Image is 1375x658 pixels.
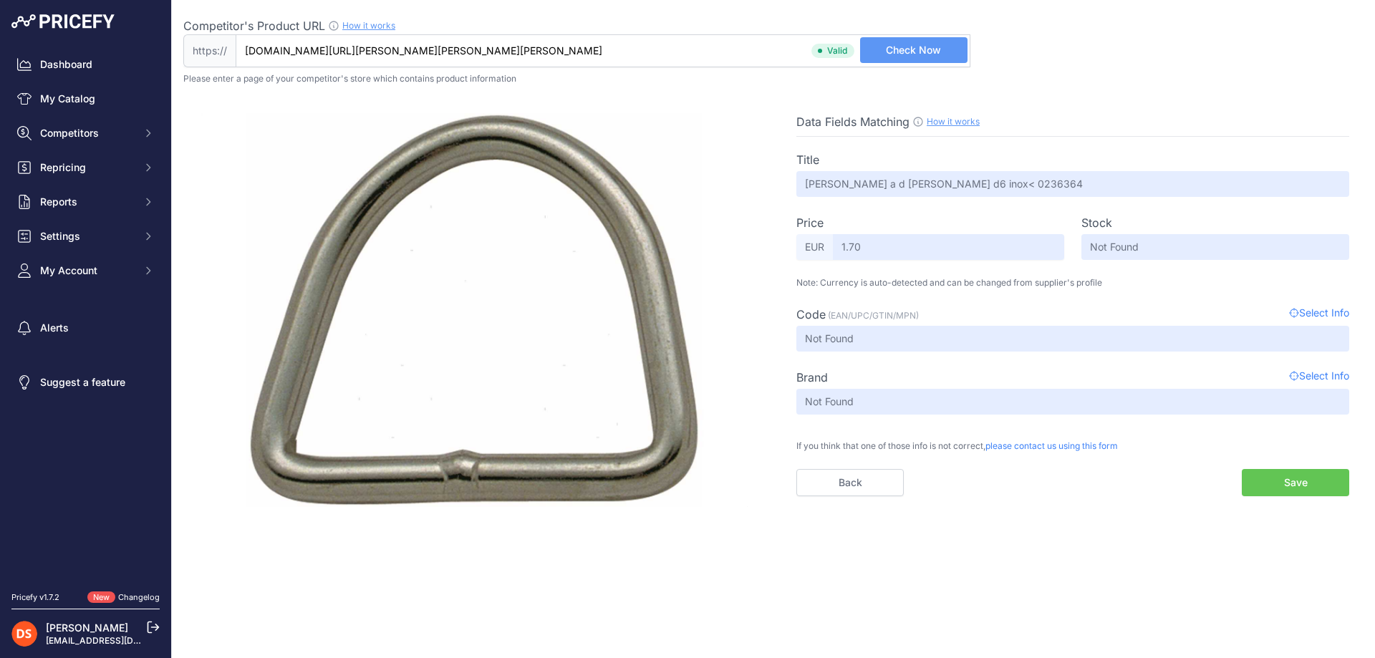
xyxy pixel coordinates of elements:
[11,155,160,180] button: Repricing
[11,369,160,395] a: Suggest a feature
[796,432,1349,452] p: If you think that one of those info is not correct,
[886,43,941,57] span: Check Now
[46,635,196,646] a: [EMAIL_ADDRESS][DOMAIN_NAME]
[1289,369,1349,386] span: Select Info
[40,263,134,278] span: My Account
[183,73,1364,84] p: Please enter a page of your competitor's store which contains product information
[1081,234,1349,260] input: -
[40,229,134,243] span: Settings
[40,195,134,209] span: Reports
[1242,469,1349,496] button: Save
[11,258,160,284] button: My Account
[796,151,819,168] label: Title
[11,52,160,77] a: Dashboard
[40,126,134,140] span: Competitors
[87,591,115,604] span: New
[985,440,1118,451] span: please contact us using this form
[11,223,160,249] button: Settings
[183,34,236,67] span: https://
[927,116,980,127] a: How it works
[46,621,128,634] a: [PERSON_NAME]
[11,120,160,146] button: Competitors
[796,389,1349,415] input: -
[796,307,826,321] span: Code
[11,315,160,341] a: Alerts
[183,19,325,33] span: Competitor's Product URL
[11,591,59,604] div: Pricefy v1.7.2
[11,86,160,112] a: My Catalog
[796,277,1349,289] p: Note: Currency is auto-detected and can be changed from supplier's profile
[11,189,160,215] button: Reports
[11,52,160,574] nav: Sidebar
[860,37,968,63] button: Check Now
[40,160,134,175] span: Repricing
[118,592,160,602] a: Changelog
[796,369,828,386] label: Brand
[11,14,115,29] img: Pricefy Logo
[796,214,824,231] label: Price
[833,234,1064,260] input: -
[796,469,904,496] a: Back
[796,326,1349,352] input: -
[1289,306,1349,323] span: Select Info
[796,234,833,260] span: EUR
[1081,214,1112,231] label: Stock
[828,310,919,321] span: (EAN/UPC/GTIN/MPN)
[796,115,910,129] span: Data Fields Matching
[796,171,1349,197] input: -
[236,34,970,67] input: www.navalshop.it/product
[342,20,395,31] a: How it works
